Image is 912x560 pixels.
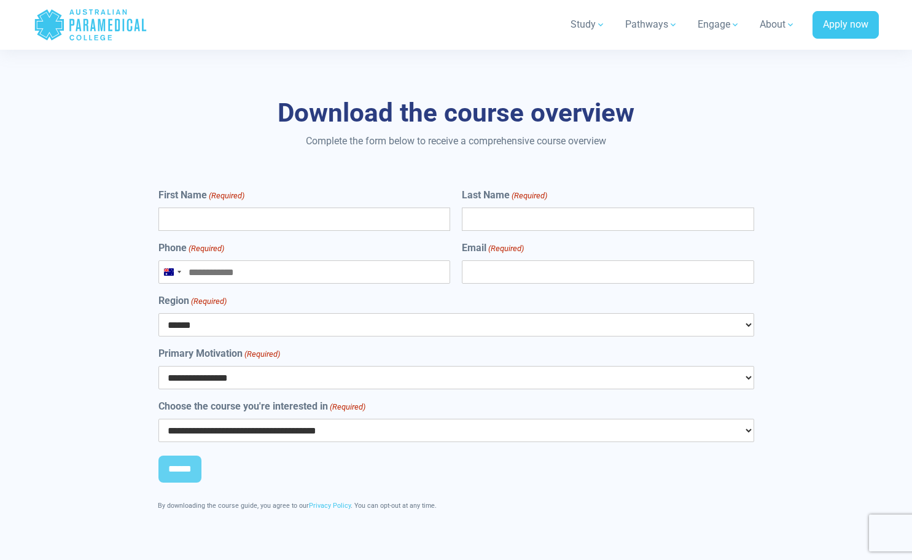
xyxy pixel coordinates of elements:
a: About [752,7,803,42]
label: Last Name [462,188,547,203]
a: Study [563,7,613,42]
label: Email [462,241,524,255]
label: Phone [158,241,224,255]
button: Selected country [159,261,185,283]
a: Privacy Policy [309,502,351,510]
label: Region [158,294,227,308]
h3: Download the course overview [97,98,816,129]
a: Australian Paramedical College [34,5,147,45]
p: Complete the form below to receive a comprehensive course overview [97,134,816,149]
span: (Required) [511,190,548,202]
a: Engage [690,7,747,42]
span: (Required) [208,190,244,202]
span: By downloading the course guide, you agree to our . You can opt-out at any time. [158,502,437,510]
a: Apply now [813,11,879,39]
span: (Required) [187,243,224,255]
label: First Name [158,188,244,203]
span: (Required) [488,243,524,255]
a: Pathways [618,7,685,42]
span: (Required) [243,348,280,360]
label: Choose the course you're interested in [158,399,365,414]
span: (Required) [329,401,365,413]
label: Primary Motivation [158,346,280,361]
span: (Required) [190,295,227,308]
